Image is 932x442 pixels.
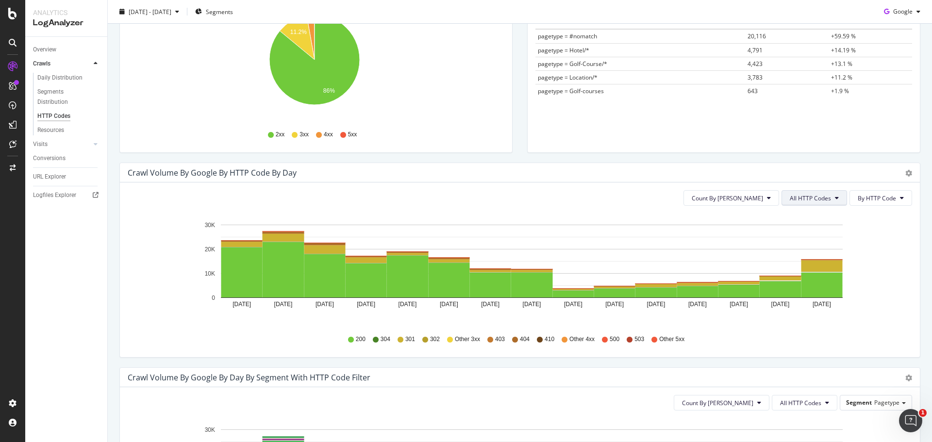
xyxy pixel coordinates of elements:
[33,139,48,149] div: Visits
[790,194,831,202] span: All HTTP Codes
[748,32,766,40] span: 20,116
[37,87,91,107] div: Segments Distribution
[405,335,415,344] span: 301
[481,301,499,308] text: [DATE]
[205,222,215,229] text: 30K
[780,399,821,407] span: All HTTP Codes
[276,131,285,139] span: 2xx
[316,301,334,308] text: [DATE]
[399,301,417,308] text: [DATE]
[128,213,905,326] svg: A chart.
[692,194,763,202] span: Count By Day
[33,172,100,182] a: URL Explorer
[674,395,769,410] button: Count By [PERSON_NAME]
[683,190,779,206] button: Count By [PERSON_NAME]
[569,335,595,344] span: Other 4xx
[846,398,872,407] span: Segment
[37,73,100,83] a: Daily Distribution
[545,335,554,344] span: 410
[831,73,852,82] span: +11.2 %
[748,46,763,54] span: 4,791
[323,87,335,94] text: 86%
[772,395,837,410] button: All HTTP Codes
[129,7,171,16] span: [DATE] - [DATE]
[905,375,912,381] div: gear
[33,172,66,182] div: URL Explorer
[290,29,307,35] text: 11.2%
[849,190,912,206] button: By HTTP Code
[205,246,215,253] text: 20K
[37,125,64,135] div: Resources
[647,301,666,308] text: [DATE]
[538,87,604,95] span: pagetype = Golf-courses
[274,301,293,308] text: [DATE]
[813,301,831,308] text: [DATE]
[831,32,856,40] span: +59.59 %
[324,131,333,139] span: 4xx
[748,60,763,68] span: 4,423
[831,87,849,95] span: +1.9 %
[831,46,856,54] span: +14.19 %
[538,60,607,68] span: pagetype = Golf-Course/*
[33,153,100,164] a: Conversions
[357,301,375,308] text: [DATE]
[730,301,748,308] text: [DATE]
[564,301,582,308] text: [DATE]
[33,45,56,55] div: Overview
[37,111,100,121] a: HTTP Codes
[659,335,684,344] span: Other 5xx
[919,409,927,417] span: 1
[128,168,297,178] div: Crawl Volume by google by HTTP Code by Day
[37,111,70,121] div: HTTP Codes
[831,60,852,68] span: +13.1 %
[748,73,763,82] span: 3,783
[116,4,183,19] button: [DATE] - [DATE]
[430,335,440,344] span: 302
[682,399,753,407] span: Count By Day
[37,73,83,83] div: Daily Distribution
[874,398,899,407] span: Pagetype
[440,301,458,308] text: [DATE]
[538,46,589,54] span: pagetype = Hotel/*
[33,17,100,29] div: LogAnalyzer
[899,409,922,432] iframe: Intercom live chat
[128,9,501,121] svg: A chart.
[356,335,366,344] span: 200
[538,73,598,82] span: pagetype = Location/*
[348,131,357,139] span: 5xx
[520,335,530,344] span: 404
[782,190,847,206] button: All HTTP Codes
[33,59,91,69] a: Crawls
[233,301,251,308] text: [DATE]
[538,32,597,40] span: pagetype = #nomatch
[688,301,707,308] text: [DATE]
[33,190,100,200] a: Logfiles Explorer
[212,295,215,301] text: 0
[905,170,912,177] div: gear
[893,7,913,16] span: Google
[205,270,215,277] text: 10K
[37,125,100,135] a: Resources
[605,301,624,308] text: [DATE]
[33,153,66,164] div: Conversions
[455,335,480,344] span: Other 3xx
[771,301,790,308] text: [DATE]
[33,45,100,55] a: Overview
[634,335,644,344] span: 503
[205,426,215,433] text: 30K
[880,4,924,19] button: Google
[610,335,619,344] span: 500
[206,7,233,16] span: Segments
[37,87,100,107] a: Segments Distribution
[381,335,390,344] span: 304
[858,194,896,202] span: By HTTP Code
[748,87,758,95] span: 643
[33,190,76,200] div: Logfiles Explorer
[128,373,370,382] div: Crawl Volume by google by Day by Segment with HTTP Code Filter
[523,301,541,308] text: [DATE]
[33,8,100,17] div: Analytics
[495,335,505,344] span: 403
[191,4,237,19] button: Segments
